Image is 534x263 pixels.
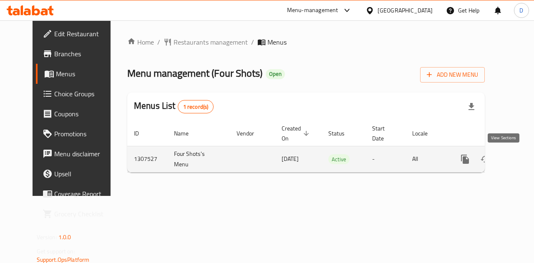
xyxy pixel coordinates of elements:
[420,67,485,83] button: Add New Menu
[36,164,122,184] a: Upsell
[36,124,122,144] a: Promotions
[56,69,115,79] span: Menus
[328,155,350,164] span: Active
[36,184,122,204] a: Coverage Report
[412,128,438,138] span: Locale
[54,29,115,39] span: Edit Restaurant
[365,146,406,172] td: -
[251,37,254,47] li: /
[427,70,478,80] span: Add New Menu
[237,128,265,138] span: Vendor
[54,209,115,219] span: Grocery Checklist
[372,123,395,143] span: Start Date
[36,64,122,84] a: Menus
[178,100,214,113] div: Total records count
[178,103,214,111] span: 1 record(s)
[127,37,154,47] a: Home
[36,104,122,124] a: Coupons
[54,49,115,59] span: Branches
[475,149,495,169] button: Change Status
[127,37,485,47] nav: breadcrumb
[37,246,75,257] span: Get support on:
[267,37,287,47] span: Menus
[36,24,122,44] a: Edit Restaurant
[54,89,115,99] span: Choice Groups
[54,149,115,159] span: Menu disclaimer
[36,84,122,104] a: Choice Groups
[167,146,230,172] td: Four Shots's Menu
[37,232,57,243] span: Version:
[164,37,248,47] a: Restaurants management
[282,153,299,164] span: [DATE]
[127,64,262,83] span: Menu management ( Four Shots )
[36,44,122,64] a: Branches
[134,100,214,113] h2: Menus List
[54,109,115,119] span: Coupons
[328,128,355,138] span: Status
[134,128,150,138] span: ID
[36,204,122,224] a: Grocery Checklist
[54,129,115,139] span: Promotions
[406,146,448,172] td: All
[157,37,160,47] li: /
[266,69,285,79] div: Open
[54,169,115,179] span: Upsell
[282,123,312,143] span: Created On
[127,146,167,172] td: 1307527
[461,97,481,117] div: Export file
[519,6,523,15] span: D
[174,37,248,47] span: Restaurants management
[36,144,122,164] a: Menu disclaimer
[58,232,71,243] span: 1.0.0
[54,189,115,199] span: Coverage Report
[174,128,199,138] span: Name
[328,154,350,164] div: Active
[455,149,475,169] button: more
[287,5,338,15] div: Menu-management
[266,70,285,78] span: Open
[378,6,433,15] div: [GEOGRAPHIC_DATA]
